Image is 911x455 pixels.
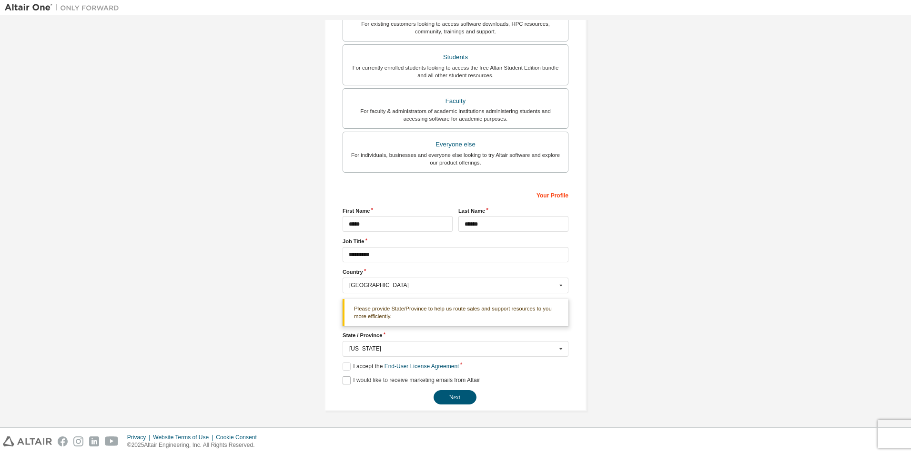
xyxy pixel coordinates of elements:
div: Everyone else [349,138,562,151]
label: Country [343,268,568,276]
img: Altair One [5,3,124,12]
img: youtube.svg [105,436,119,446]
div: Cookie Consent [216,434,262,441]
img: linkedin.svg [89,436,99,446]
div: For existing customers looking to access software downloads, HPC resources, community, trainings ... [349,20,562,35]
label: Job Title [343,238,568,245]
div: For faculty & administrators of academic institutions administering students and accessing softwa... [349,107,562,123]
div: For individuals, businesses and everyone else looking to try Altair software and explore our prod... [349,151,562,166]
img: instagram.svg [73,436,83,446]
p: © 2025 Altair Engineering, Inc. All Rights Reserved. [127,441,263,449]
label: I would like to receive marketing emails from Altair [343,376,480,384]
div: Please provide State/Province to help us route sales and support resources to you more efficiently. [343,299,568,326]
a: End-User License Agreement [385,363,459,370]
label: Last Name [458,207,568,215]
label: State / Province [343,331,568,339]
label: I accept the [343,362,459,371]
div: Your Profile [343,187,568,202]
div: Faculty [349,94,562,108]
img: facebook.svg [58,436,68,446]
div: [GEOGRAPHIC_DATA] [349,282,557,288]
label: First Name [343,207,453,215]
div: [US_STATE] [349,346,557,352]
button: Next [434,390,476,404]
img: altair_logo.svg [3,436,52,446]
div: Privacy [127,434,153,441]
div: For currently enrolled students looking to access the free Altair Student Edition bundle and all ... [349,64,562,79]
div: Students [349,51,562,64]
div: Website Terms of Use [153,434,216,441]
